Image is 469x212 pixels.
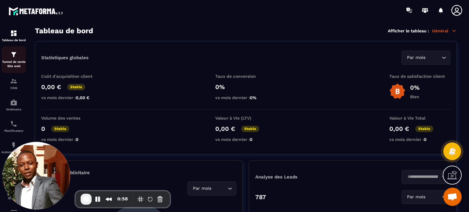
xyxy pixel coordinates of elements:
[250,137,253,142] span: 0
[388,28,429,33] p: Afficher le tableau :
[432,28,457,34] p: Général
[410,94,420,99] p: Bien
[389,137,450,142] p: vs mois dernier :
[2,193,26,200] p: Réseaux Sociaux
[10,99,17,106] img: automations
[51,126,69,132] p: Stable
[67,84,85,90] p: Stable
[443,188,462,206] div: Ouvrir le chat
[2,180,26,204] a: social-networksocial-networkRéseaux Sociaux
[405,54,427,61] span: Par mois
[255,174,353,180] p: Analyse des Leads
[402,170,450,184] div: Search for option
[41,74,102,79] p: Coût d'acquisition client
[2,137,26,158] a: automationsautomationsAutomatisations
[10,30,17,37] img: formation
[10,142,17,149] img: automations
[10,51,17,58] img: formation
[2,129,26,132] p: Planificateur
[2,86,26,90] p: CRM
[389,125,409,132] p: 0,00 €
[10,120,17,128] img: scheduler
[2,73,26,94] a: formationformationCRM
[405,174,440,180] input: Search for option
[2,172,26,175] p: Espace membre
[250,95,256,100] span: 0%
[215,83,276,91] p: 0%
[2,116,26,137] a: schedulerschedulerPlanificateur
[410,84,420,91] p: 0%
[2,94,26,116] a: automationsautomationsWebinaire
[76,95,89,100] span: 0,00 €
[41,170,236,175] p: Dépenses publicitaire
[9,5,64,16] img: logo
[427,54,440,61] input: Search for option
[41,116,102,120] p: Volume des ventes
[255,193,266,201] p: 787
[389,83,405,99] img: b-badge-o.b3b20ee6.svg
[241,126,259,132] p: Stable
[2,158,26,180] a: automationsautomationsEspace membre
[41,137,102,142] p: vs mois dernier :
[402,51,450,65] div: Search for option
[187,181,236,196] div: Search for option
[76,137,78,142] span: 0
[213,185,226,192] input: Search for option
[2,46,26,73] a: formationformationTunnel de vente Site web
[191,185,213,192] span: Par mois
[41,125,45,132] p: 0
[215,95,276,100] p: vs mois dernier :
[427,194,440,200] input: Search for option
[405,194,427,200] span: Par mois
[10,77,17,85] img: formation
[415,126,433,132] p: Stable
[402,190,450,204] div: Search for option
[389,74,450,79] p: Taux de satisfaction client
[2,25,26,46] a: formationformationTableau de bord
[41,83,61,91] p: 0,00 €
[389,116,450,120] p: Valeur à Vie Total
[215,74,276,79] p: Taux de conversion
[41,55,89,60] p: Statistiques globales
[424,137,427,142] span: 0
[215,137,276,142] p: vs mois dernier :
[2,150,26,154] p: Automatisations
[35,27,93,35] h3: Tableau de bord
[2,60,26,68] p: Tunnel de vente Site web
[2,38,26,42] p: Tableau de bord
[215,125,235,132] p: 0,00 €
[2,108,26,111] p: Webinaire
[41,95,102,100] p: vs mois dernier :
[215,116,276,120] p: Valeur à Vie (LTV)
